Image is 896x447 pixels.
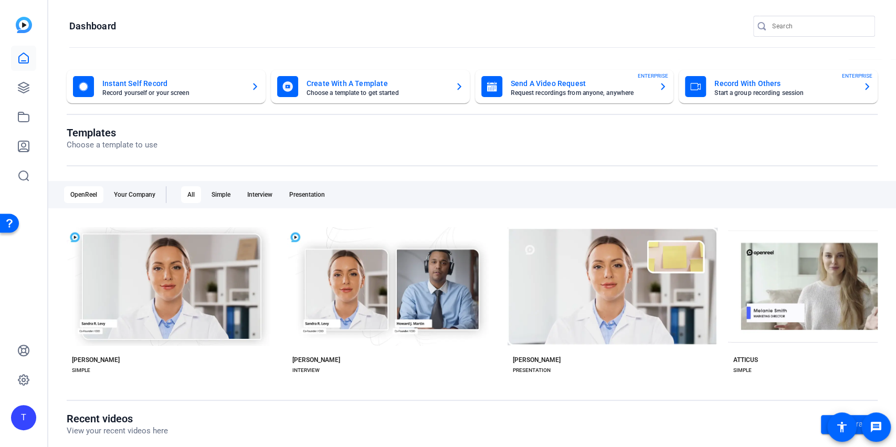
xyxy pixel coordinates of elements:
div: [PERSON_NAME] [513,356,561,364]
mat-card-title: Create With A Template [307,77,447,90]
div: ATTICUS [733,356,758,364]
mat-card-title: Send A Video Request [511,77,651,90]
div: Your Company [108,186,162,203]
mat-card-subtitle: Request recordings from anyone, anywhere [511,90,651,96]
a: Go to library [821,415,878,434]
div: All [181,186,201,203]
button: Create With A TemplateChoose a template to get started [271,70,470,103]
div: Interview [241,186,279,203]
button: Record With OthersStart a group recording sessionENTERPRISE [679,70,878,103]
mat-card-subtitle: Start a group recording session [714,90,855,96]
div: Presentation [283,186,331,203]
span: ENTERPRISE [842,72,872,80]
p: Choose a template to use [67,139,157,151]
div: [PERSON_NAME] [292,356,340,364]
div: PRESENTATION [513,366,551,375]
mat-card-title: Instant Self Record [102,77,243,90]
mat-card-subtitle: Choose a template to get started [307,90,447,96]
div: T [11,405,36,430]
mat-card-title: Record With Others [714,77,855,90]
div: SIMPLE [733,366,752,375]
div: Simple [205,186,237,203]
p: View your recent videos here [67,425,168,437]
h1: Dashboard [69,20,116,33]
button: Instant Self RecordRecord yourself or your screen [67,70,266,103]
input: Search [772,20,867,33]
div: SIMPLE [72,366,90,375]
h1: Recent videos [67,412,168,425]
mat-card-subtitle: Record yourself or your screen [102,90,243,96]
div: [PERSON_NAME] [72,356,120,364]
button: Send A Video RequestRequest recordings from anyone, anywhereENTERPRISE [475,70,674,103]
h1: Templates [67,126,157,139]
img: blue-gradient.svg [16,17,32,33]
div: INTERVIEW [292,366,320,375]
div: OpenReel [64,186,103,203]
mat-icon: accessibility [836,421,848,433]
span: ENTERPRISE [638,72,668,80]
mat-icon: message [870,421,882,433]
